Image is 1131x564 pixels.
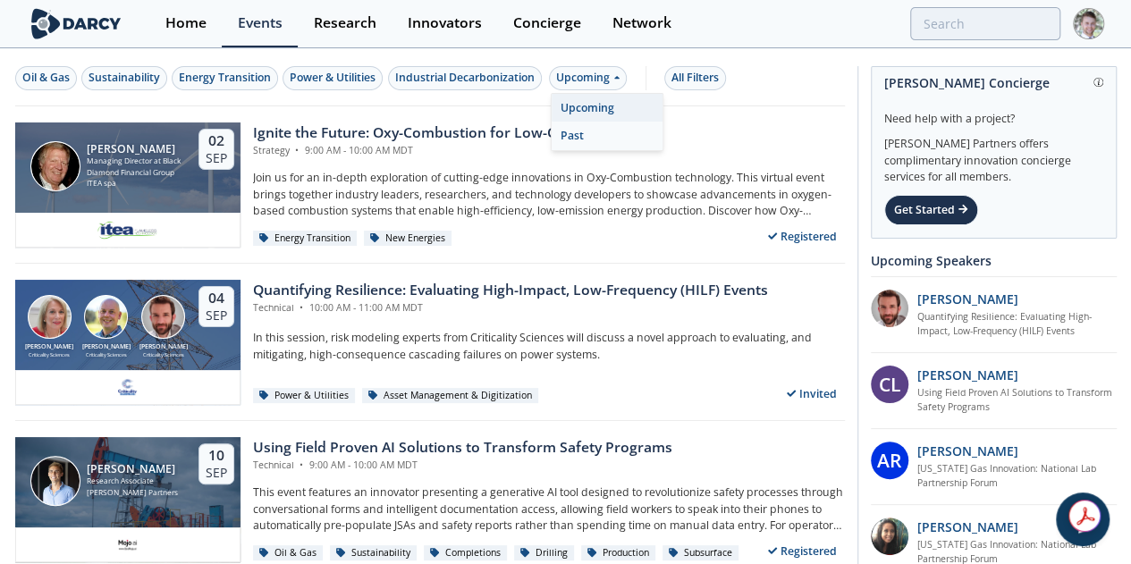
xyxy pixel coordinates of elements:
iframe: chat widget [1056,492,1113,546]
div: Energy Transition [253,231,358,247]
div: Oil & Gas [22,70,70,86]
div: Network [612,16,671,30]
button: Industrial Decarbonization [388,66,542,90]
img: Ben Ruddell [84,295,128,339]
span: • [297,301,307,314]
div: Sustainability [330,545,418,561]
a: Using Field Proven AI Solutions to Transform Safety Programs [917,386,1117,415]
div: Registered [760,225,845,248]
div: Strategy 9:00 AM - 10:00 AM MDT [253,144,645,158]
p: [PERSON_NAME] [917,442,1018,460]
div: Upcoming [552,94,663,122]
div: [PERSON_NAME] [21,342,79,352]
div: Sep [206,465,227,481]
div: Research Associate [87,476,178,487]
div: Industrial Decarbonization [395,70,535,86]
img: logo-wide.svg [28,8,125,39]
a: Quantifying Resilience: Evaluating High-Impact, Low-Frequency (HILF) Events [917,310,1117,339]
div: [PERSON_NAME] Partners offers complimentary innovation concierge services for all members. [884,127,1103,186]
div: Quantifying Resilience: Evaluating High-Impact, Low-Frequency (HILF) Events [253,280,768,301]
div: Using Field Proven AI Solutions to Transform Safety Programs [253,437,672,459]
p: [PERSON_NAME] [917,290,1018,308]
p: [PERSON_NAME] [917,518,1018,536]
div: Upcoming [549,66,627,90]
div: Criticality Sciences [21,351,79,358]
div: Home [165,16,207,30]
div: 02 [206,132,227,150]
div: Need help with a project? [884,98,1103,127]
button: Oil & Gas [15,66,77,90]
span: • [292,144,302,156]
button: Sustainability [81,66,167,90]
div: [PERSON_NAME] Concierge [884,67,1103,98]
div: Sep [206,307,227,324]
div: Upcoming Speakers [871,245,1117,276]
a: Juan Mayol [PERSON_NAME] Research Associate [PERSON_NAME] Partners 10 Sep Using Field Proven AI S... [15,437,845,562]
div: Innovators [408,16,482,30]
div: 04 [206,290,227,307]
div: Past [552,122,663,150]
div: Events [238,16,283,30]
span: • [297,459,307,471]
div: ITEA spa [87,178,182,189]
div: Technical 10:00 AM - 11:00 AM MDT [253,301,768,316]
div: Invited [779,383,845,405]
button: Energy Transition [172,66,278,90]
div: Criticality Sciences [78,351,135,358]
img: Ross Dakin [141,295,185,339]
div: Technical 9:00 AM - 10:00 AM MDT [253,459,672,473]
img: Susan Ginsburg [28,295,72,339]
div: 10 [206,447,227,465]
button: All Filters [664,66,726,90]
img: Patrick Imeson [30,141,80,191]
div: [PERSON_NAME] [135,342,192,352]
div: Sustainability [89,70,160,86]
img: Profile [1073,8,1104,39]
button: Power & Utilities [283,66,383,90]
div: Power & Utilities [253,388,356,404]
div: CL [871,366,908,403]
div: Asset Management & Digitization [362,388,539,404]
p: This event features an innovator presenting a generative AI tool designed to revolutionize safety... [253,484,845,534]
div: Research [314,16,376,30]
a: [US_STATE] Gas Innovation: National Lab Partnership Forum [917,462,1117,491]
div: Criticality Sciences [135,351,192,358]
div: New Energies [364,231,452,247]
img: c99e3ca0-ae72-4bf9-a710-a645b1189d83 [116,534,139,555]
div: [PERSON_NAME] [78,342,135,352]
img: information.svg [1093,78,1103,88]
p: In this session, risk modeling experts from Criticality Sciences will discuss a novel approach to... [253,330,845,363]
img: e2203200-5b7a-4eed-a60e-128142053302 [97,219,159,240]
div: Production [581,545,656,561]
input: Advanced Search [910,7,1060,40]
div: Subsurface [663,545,739,561]
div: Registered [760,540,845,562]
p: [PERSON_NAME] [917,366,1018,384]
div: [PERSON_NAME] [87,463,178,476]
div: [PERSON_NAME] [87,143,182,156]
div: Drilling [514,545,575,561]
div: [PERSON_NAME] Partners [87,487,178,499]
div: Completions [424,545,508,561]
img: f59c13b7-8146-4c0f-b540-69d0cf6e4c34 [116,376,139,398]
div: AR [871,442,908,479]
a: Susan Ginsburg [PERSON_NAME] Criticality Sciences Ben Ruddell [PERSON_NAME] Criticality Sciences ... [15,280,845,405]
a: Patrick Imeson [PERSON_NAME] Managing Director at Black Diamond Financial Group ITEA spa 02 Sep I... [15,122,845,248]
div: Concierge [513,16,581,30]
div: All Filters [671,70,719,86]
p: Join us for an in-depth exploration of cutting-edge innovations in Oxy-Combustion technology. Thi... [253,170,845,219]
div: Sep [206,150,227,166]
img: P3oGsdP3T1ZY1PVH95Iw [871,518,908,555]
div: Managing Director at Black Diamond Financial Group [87,156,182,178]
div: Get Started [884,195,978,225]
div: Ignite the Future: Oxy-Combustion for Low-Carbon Power [253,122,645,144]
img: Juan Mayol [30,456,80,506]
div: Power & Utilities [290,70,376,86]
div: Energy Transition [179,70,271,86]
div: Oil & Gas [253,545,324,561]
img: 90f9c750-37bc-4a35-8c39-e7b0554cf0e9 [871,290,908,327]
